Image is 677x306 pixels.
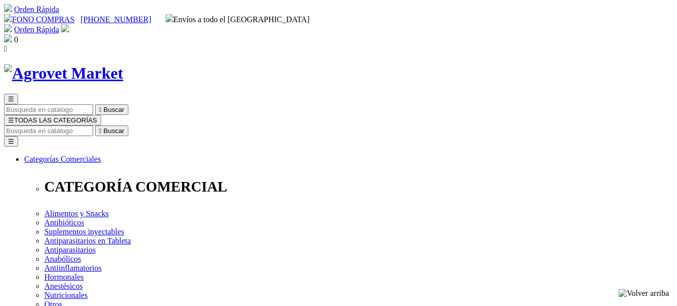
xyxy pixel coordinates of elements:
[4,34,12,42] img: shopping-bag.svg
[14,35,18,44] span: 0
[44,282,83,290] a: Anestésicos
[99,106,102,113] i: 
[44,236,131,245] a: Antiparasitarios en Tableta
[44,255,81,263] a: Anabólicos
[4,64,123,83] img: Agrovet Market
[81,15,151,24] a: [PHONE_NUMBER]
[4,4,12,12] img: shopping-cart.svg
[95,104,128,115] button:  Buscar
[44,218,84,227] a: Antibióticos
[166,15,310,24] span: Envíos a todo el [GEOGRAPHIC_DATA]
[4,104,93,115] input: Buscar
[166,14,174,22] img: delivery-truck.svg
[4,14,12,22] img: phone.svg
[14,25,59,34] a: Orden Rápida
[44,246,96,254] a: Antiparasitarios
[99,127,102,135] i: 
[4,126,93,136] input: Buscar
[61,24,69,32] img: user.svg
[24,155,101,163] a: Categorías Comerciales
[14,5,59,14] a: Orden Rápida
[95,126,128,136] button:  Buscar
[8,95,14,103] span: ☰
[44,209,109,218] a: Alimentos y Snacks
[8,116,14,124] span: ☰
[44,264,102,272] a: Antiinflamatorios
[4,44,7,53] i: 
[4,94,18,104] button: ☰
[4,15,74,24] a: FONO COMPRAS
[61,25,69,34] a: Acceda a su cuenta de cliente
[44,178,673,195] p: CATEGORÍA COMERCIAL
[104,106,124,113] span: Buscar
[619,289,669,298] img: Volver arriba
[44,227,124,236] a: Suplementos inyectables
[44,291,88,299] a: Nutricionales
[4,136,18,147] button: ☰
[104,127,124,135] span: Buscar
[4,24,12,32] img: shopping-cart.svg
[4,115,101,126] button: ☰TODAS LAS CATEGORÍAS
[44,273,84,281] a: Hormonales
